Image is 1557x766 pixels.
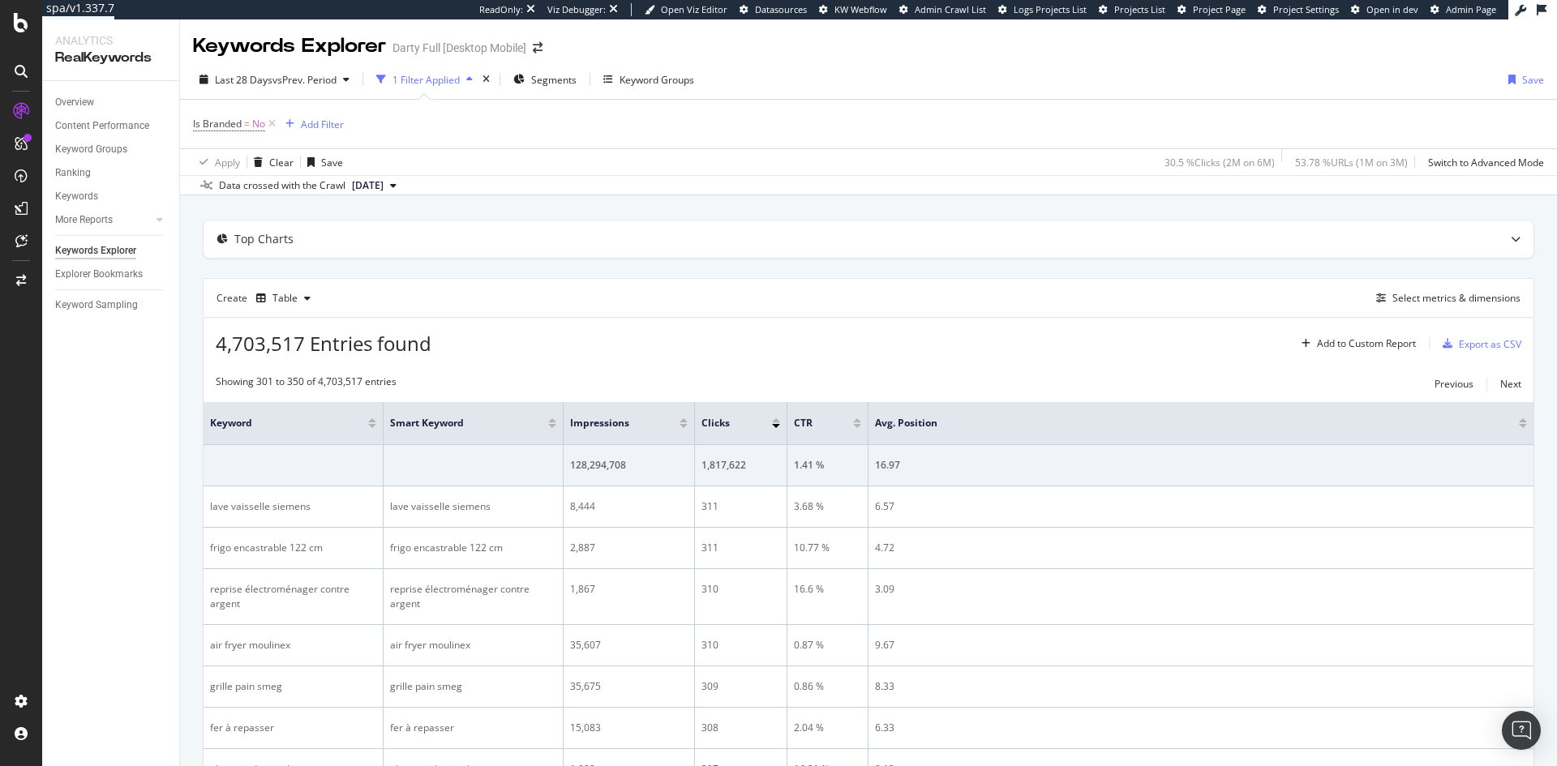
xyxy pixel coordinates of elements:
[55,242,168,259] a: Keywords Explorer
[1459,337,1521,351] div: Export as CSV
[345,176,403,195] button: [DATE]
[875,499,1527,514] div: 6.57
[1370,289,1521,308] button: Select metrics & dimensions
[701,499,780,514] div: 311
[1295,156,1408,169] div: 53.78 % URLs ( 1M on 3M )
[1422,149,1544,175] button: Switch to Advanced Mode
[597,66,701,92] button: Keyword Groups
[915,3,986,15] span: Admin Crawl List
[547,3,606,16] div: Viz Debugger:
[392,73,460,87] div: 1 Filter Applied
[1295,331,1416,357] button: Add to Custom Report
[570,458,688,473] div: 128,294,708
[1177,3,1246,16] a: Project Page
[1273,3,1339,15] span: Project Settings
[193,117,242,131] span: Is Branded
[247,149,294,175] button: Clear
[1502,66,1544,92] button: Save
[794,458,861,473] div: 1.41 %
[252,113,265,135] span: No
[479,3,523,16] div: ReadOnly:
[55,118,168,135] a: Content Performance
[55,49,166,67] div: RealKeywords
[250,285,317,311] button: Table
[794,638,861,653] div: 0.87 %
[701,458,780,473] div: 1,817,622
[390,416,524,430] span: Smart Keyword
[570,638,688,653] div: 35,607
[55,266,168,283] a: Explorer Bookmarks
[1165,156,1275,169] div: 30.5 % Clicks ( 2M on 6M )
[352,178,384,193] span: 2025 Jul. 31st
[193,32,386,60] div: Keywords Explorer
[701,679,780,694] div: 309
[390,638,556,653] div: air fryer moulinex
[875,458,1527,473] div: 16.97
[210,416,344,430] span: Keyword
[301,118,344,131] div: Add Filter
[392,40,526,56] div: Darty Full [Desktop Mobile]
[390,541,556,555] div: frigo encastrable 122 cm
[1435,374,1473,394] button: Previous
[1366,3,1418,15] span: Open in dev
[269,156,294,169] div: Clear
[55,32,166,49] div: Analytics
[570,582,688,597] div: 1,867
[272,293,298,303] div: Table
[875,679,1527,694] div: 8.33
[321,156,343,169] div: Save
[899,3,986,16] a: Admin Crawl List
[570,499,688,514] div: 8,444
[1502,711,1541,750] div: Open Intercom Messenger
[215,156,240,169] div: Apply
[794,582,861,597] div: 16.6 %
[533,42,543,53] div: arrow-right-arrow-left
[193,66,356,92] button: Last 28 DaysvsPrev. Period
[210,541,376,555] div: frigo encastrable 122 cm
[210,638,376,653] div: air fryer moulinex
[216,374,397,394] div: Showing 301 to 350 of 4,703,517 entries
[1351,3,1418,16] a: Open in dev
[794,499,861,514] div: 3.68 %
[55,297,138,314] div: Keyword Sampling
[819,3,887,16] a: KW Webflow
[210,721,376,735] div: fer à repasser
[507,66,583,92] button: Segments
[1317,339,1416,349] div: Add to Custom Report
[570,416,655,430] span: Impressions
[875,721,1527,735] div: 6.33
[390,679,556,694] div: grille pain smeg
[740,3,807,16] a: Datasources
[620,73,694,87] div: Keyword Groups
[1446,3,1496,15] span: Admin Page
[55,141,168,158] a: Keyword Groups
[570,721,688,735] div: 15,083
[55,266,143,283] div: Explorer Bookmarks
[234,231,294,247] div: Top Charts
[834,3,887,15] span: KW Webflow
[55,212,152,229] a: More Reports
[216,330,431,357] span: 4,703,517 Entries found
[55,165,168,182] a: Ranking
[217,285,317,311] div: Create
[244,117,250,131] span: =
[390,721,556,735] div: fer à repasser
[701,638,780,653] div: 310
[1258,3,1339,16] a: Project Settings
[193,149,240,175] button: Apply
[55,118,149,135] div: Content Performance
[55,188,98,205] div: Keywords
[219,178,345,193] div: Data crossed with the Crawl
[998,3,1087,16] a: Logs Projects List
[55,188,168,205] a: Keywords
[755,3,807,15] span: Datasources
[1014,3,1087,15] span: Logs Projects List
[1193,3,1246,15] span: Project Page
[701,721,780,735] div: 308
[390,582,556,611] div: reprise électroménager contre argent
[531,73,577,87] span: Segments
[279,114,344,134] button: Add Filter
[875,416,1495,430] span: Avg. Position
[1430,3,1496,16] a: Admin Page
[570,541,688,555] div: 2,887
